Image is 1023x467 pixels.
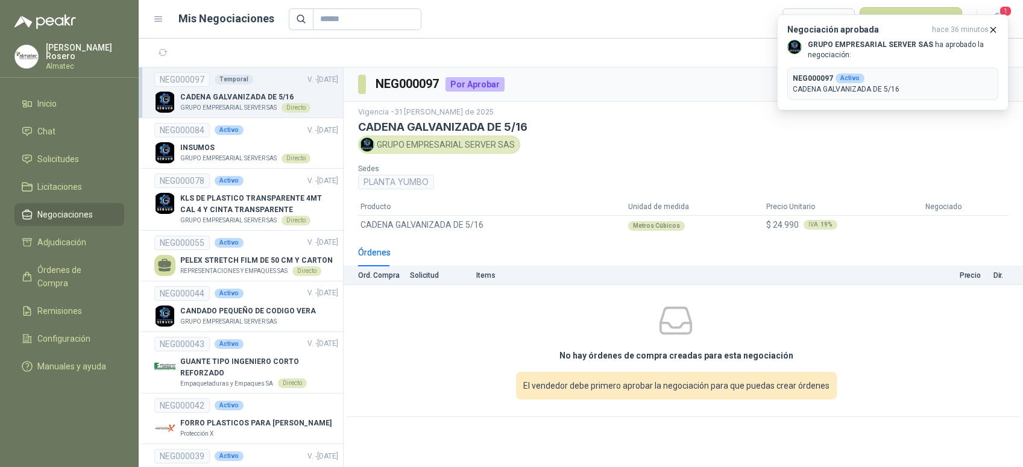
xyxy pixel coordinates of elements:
th: Solicitud [410,266,476,285]
div: Órdenes [358,246,391,259]
b: NEG000097 [793,73,833,84]
div: NEG000084 [154,123,210,137]
span: $ 24.990 [766,218,799,231]
button: Nueva negociación [860,7,963,31]
span: Negociaciones [37,208,93,221]
span: V. - [DATE] [307,289,338,297]
img: Company Logo [154,92,175,113]
a: NEG000078ActivoV. -[DATE] Company LogoKLS DE PLASTICO TRANSPARENTE 4MT CAL 4 Y CINTA TRANSPARENTE... [154,174,338,225]
div: IVA [804,220,837,230]
p: Sedes [358,163,679,175]
div: Por Aprobar [445,77,505,92]
p: PELEX STRETCH FILM DE 50 CM Y CARTON [180,255,333,266]
p: KLS DE PLASTICO TRANSPARENTE 4MT CAL 4 Y CINTA TRANSPARENTE [180,193,338,216]
h3: CADENA GALVANIZADA DE 5/16 [358,121,1009,133]
a: NEG000055ActivoV. -[DATE] PELEX STRETCH FILM DE 50 CM Y CARTONREPRESENTACIONES Y EMPAQUES SASDirecto [154,236,338,276]
img: Company Logo [154,142,175,163]
a: Manuales y ayuda [14,355,124,378]
div: Activo [836,74,864,83]
p: CANDADO PEQUEÑO DE CODIGO VERA [180,306,316,317]
a: Solicitudes [14,148,124,171]
a: NEG000042ActivoCompany LogoFORRO PLASTICOS PARA [PERSON_NAME]Protección X [154,398,338,439]
span: Manuales y ayuda [37,360,106,373]
p: FORRO PLASTICOS PARA [PERSON_NAME] [180,418,332,429]
b: 19 % [820,222,833,228]
a: NEG000043ActivoV. -[DATE] Company LogoGUANTE TIPO INGENIERO CORTO REFORZADOEmpaquetaduras y Empaq... [154,337,338,389]
span: CADENA GALVANIZADA DE 5/16 [360,218,483,231]
th: Ord. Compra [344,266,410,285]
p: ha aprobado la negociación: [808,40,998,60]
p: INSUMOS [180,142,310,154]
div: Directo [292,266,321,276]
p: Almatec [46,63,124,70]
p: GRUPO EMPRESARIAL SERVER SAS [180,154,277,163]
p: CADENA GALVANIZADA DE 5/16 [793,84,993,95]
img: Company Logo [15,45,38,68]
h1: Mis Negociaciones [178,10,274,27]
div: GRUPO EMPRESARIAL SERVER SAS [358,136,520,154]
img: Company Logo [154,418,175,439]
span: V. - [DATE] [307,339,338,348]
span: Licitaciones [37,180,82,193]
h3: No hay órdenes de compra creadas para esta negociación [559,349,793,362]
div: NEG000039 [154,449,210,463]
div: Activo [215,176,244,186]
div: PLANTA YUMBO [358,175,434,189]
div: Directo [282,216,310,225]
p: GRUPO EMPRESARIAL SERVER SAS [180,103,277,113]
a: NEG000044ActivoV. -[DATE] Company LogoCANDADO PEQUEÑO DE CODIGO VERAGRUPO EMPRESARIAL SERVER SAS [154,286,338,327]
p: REPRESENTACIONES Y EMPAQUES SAS [180,266,288,276]
div: Directo [282,103,310,113]
button: Negociación aprobadahace 36 minutos Company LogoGRUPO EMPRESARIAL SERVER SAS ha aprobado la negoc... [777,14,1009,110]
th: Items [476,266,910,285]
span: V. - [DATE] [307,452,338,460]
p: Empaquetaduras y Empaques SA [180,379,273,389]
th: Unidad de medida [626,199,763,215]
div: Directo [278,378,307,388]
img: Logo peakr [14,14,76,29]
span: V. - [DATE] [307,75,338,84]
p: GRUPO EMPRESARIAL SERVER SAS [180,317,277,327]
a: Remisiones [14,299,124,322]
a: Chat [14,120,124,143]
span: Chat [37,125,55,138]
th: Precio Unitario [764,199,923,215]
div: Directo [282,154,310,163]
img: Company Logo [154,193,175,214]
th: Precio [910,266,988,285]
div: NEG000043 [154,337,210,351]
span: V. - [DATE] [307,238,338,246]
img: Company Logo [154,306,175,327]
div: NEG000055 [154,236,210,250]
span: 1 [999,5,1012,17]
div: NEG000097 [154,72,210,87]
div: NEG000042 [154,398,210,413]
span: hace 36 minutos [932,25,989,35]
div: Activo [215,289,244,298]
img: Company Logo [788,40,801,54]
p: Protección X [180,429,213,439]
div: NEG000044 [154,286,210,301]
p: GUANTE TIPO INGENIERO CORTO REFORZADO [180,356,338,379]
a: Configuración [14,327,124,350]
th: Dir. [988,266,1023,285]
h3: NEG000097 [376,75,441,93]
span: V. - [DATE] [307,177,338,185]
a: Adjudicación [14,231,124,254]
span: Adjudicación [37,236,86,249]
a: Inicio [14,92,124,115]
div: Activo [215,451,244,461]
a: Órdenes de Compra [14,259,124,295]
th: Negociado [923,199,1009,215]
div: Activo [215,401,244,410]
div: Metros Cúbicos [628,221,685,231]
p: CADENA GALVANIZADA DE 5/16 [180,92,310,103]
p: GRUPO EMPRESARIAL SERVER SAS [180,216,277,225]
p: Vigencia - 31 [PERSON_NAME] de 2025 [358,107,1009,118]
span: Remisiones [37,304,82,318]
a: Negociaciones [14,203,124,226]
button: 1 [987,8,1009,30]
div: NEG000078 [154,174,210,188]
span: V. - [DATE] [307,126,338,134]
